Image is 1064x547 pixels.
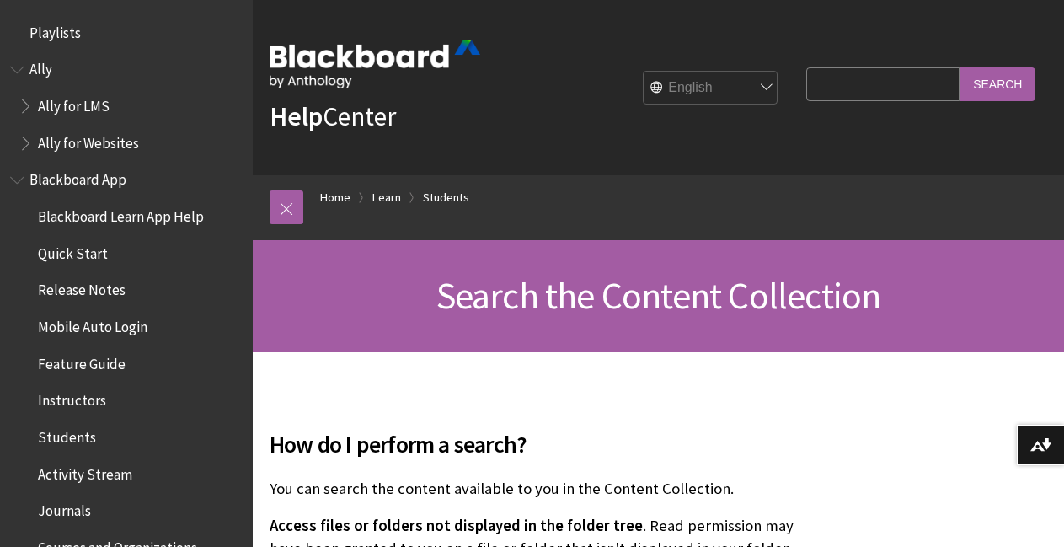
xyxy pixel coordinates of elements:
[270,99,396,133] a: HelpCenter
[644,72,778,105] select: Site Language Selector
[960,67,1035,100] input: Search
[38,276,126,299] span: Release Notes
[29,19,81,41] span: Playlists
[38,129,139,152] span: Ally for Websites
[38,202,204,225] span: Blackboard Learn App Help
[270,40,480,88] img: Blackboard by Anthology
[38,423,96,446] span: Students
[423,187,469,208] a: Students
[270,478,798,500] p: You can search the content available to you in the Content Collection.
[436,272,881,319] span: Search the Content Collection
[38,239,108,262] span: Quick Start
[270,99,323,133] strong: Help
[29,56,52,78] span: Ally
[29,166,126,189] span: Blackboard App
[38,497,91,520] span: Journals
[10,19,243,47] nav: Book outline for Playlists
[38,460,132,483] span: Activity Stream
[10,56,243,158] nav: Book outline for Anthology Ally Help
[270,426,798,462] span: How do I perform a search?
[320,187,350,208] a: Home
[38,92,110,115] span: Ally for LMS
[38,387,106,410] span: Instructors
[270,516,643,535] span: Access files or folders not displayed in the folder tree
[372,187,401,208] a: Learn
[38,313,147,335] span: Mobile Auto Login
[38,350,126,373] span: Feature Guide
